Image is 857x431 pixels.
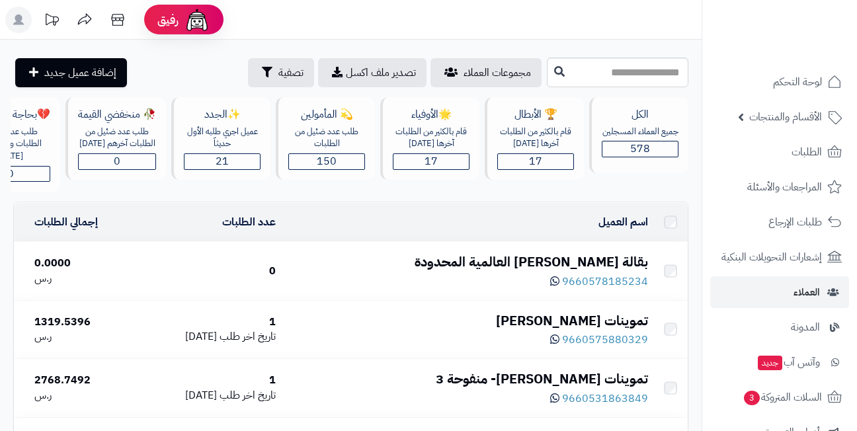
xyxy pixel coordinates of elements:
div: قام بالكثير من الطلبات آخرها [DATE] [393,126,469,150]
span: تصدير ملف اكسل [346,65,416,81]
a: إشعارات التحويلات البنكية [710,241,849,273]
div: بقالة [PERSON_NAME] العالمية المحدودة [286,253,648,272]
a: 9660578185234 [550,274,648,290]
a: إجمالي الطلبات [34,214,98,230]
a: الكلجميع العملاء المسجلين578 [587,97,691,192]
span: العملاء [794,283,820,301]
a: لوحة التحكم [710,66,849,98]
span: جديد [758,356,782,370]
div: ر.س [34,329,130,344]
div: تموينات [PERSON_NAME]- منفوحة 3 [286,370,648,389]
a: 💫 المأمولينطلب عدد ضئيل من الطلبات150 [273,97,378,192]
div: 1319.5396 [34,315,130,330]
div: 🌟الأوفياء [393,107,469,122]
span: 17 [425,153,438,169]
a: تحديثات المنصة [35,7,68,36]
div: 🏆 الأبطال [497,107,574,122]
div: الكل [602,107,678,122]
span: إشعارات التحويلات البنكية [721,248,822,266]
span: طلبات الإرجاع [768,213,822,231]
a: مجموعات العملاء [430,58,542,87]
div: قام بالكثير من الطلبات آخرها [DATE] [497,126,574,150]
div: جميع العملاء المسجلين [602,126,678,138]
img: logo-2.png [767,35,844,63]
div: [DATE] [141,329,276,344]
a: السلات المتروكة3 [710,381,849,413]
a: 🌟الأوفياءقام بالكثير من الطلبات آخرها [DATE]17 [378,97,482,192]
div: 🥀 منخفضي القيمة [78,107,156,122]
span: 0 [114,153,120,169]
a: 🥀 منخفضي القيمةطلب عدد ضئيل من الطلبات آخرهم [DATE]0 [63,97,169,192]
span: تاريخ اخر طلب [220,387,276,403]
a: 9660575880329 [550,332,648,348]
span: إضافة عميل جديد [44,65,116,81]
div: ر.س [34,271,130,286]
span: 0 [7,166,14,182]
div: 0.0000 [34,256,130,271]
span: 3 [744,391,760,405]
div: 2768.7492 [34,373,130,388]
div: ✨الجدد [184,107,261,122]
a: عدد الطلبات [222,214,276,230]
span: الأقسام والمنتجات [749,108,822,126]
span: وآتس آب [756,353,820,372]
div: [DATE] [141,388,276,403]
a: وآتس آبجديد [710,346,849,378]
div: ر.س [34,388,130,403]
a: طلبات الإرجاع [710,206,849,238]
a: المراجعات والأسئلة [710,171,849,203]
button: تصفية [248,58,314,87]
div: 💫 المأمولين [288,107,365,122]
span: 578 [630,141,650,157]
div: تموينات [PERSON_NAME] [286,311,648,331]
span: 9660578185234 [562,274,648,290]
a: تصدير ملف اكسل [318,58,427,87]
span: الطلبات [792,143,822,161]
span: تصفية [278,65,304,81]
a: العملاء [710,276,849,308]
span: المراجعات والأسئلة [747,178,822,196]
div: 1 [141,315,276,330]
span: 17 [529,153,542,169]
span: السلات المتروكة [743,388,822,407]
span: 9660575880329 [562,332,648,348]
span: 9660531863849 [562,391,648,407]
img: ai-face.png [184,7,210,33]
div: عميل اجري طلبه الأول حديثاّ [184,126,261,150]
span: مجموعات العملاء [464,65,531,81]
a: ✨الجددعميل اجري طلبه الأول حديثاّ21 [169,97,273,192]
a: الطلبات [710,136,849,168]
span: المدونة [791,318,820,336]
a: 9660531863849 [550,391,648,407]
div: 1 [141,373,276,388]
span: 150 [317,153,337,169]
span: 21 [216,153,229,169]
a: 🏆 الأبطالقام بالكثير من الطلبات آخرها [DATE]17 [482,97,587,192]
span: رفيق [157,12,179,28]
a: إضافة عميل جديد [15,58,127,87]
div: 0 [141,264,276,279]
a: المدونة [710,311,849,343]
span: لوحة التحكم [773,73,822,91]
a: اسم العميل [598,214,648,230]
span: تاريخ اخر طلب [220,329,276,344]
div: طلب عدد ضئيل من الطلبات آخرهم [DATE] [78,126,156,150]
div: طلب عدد ضئيل من الطلبات [288,126,365,150]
